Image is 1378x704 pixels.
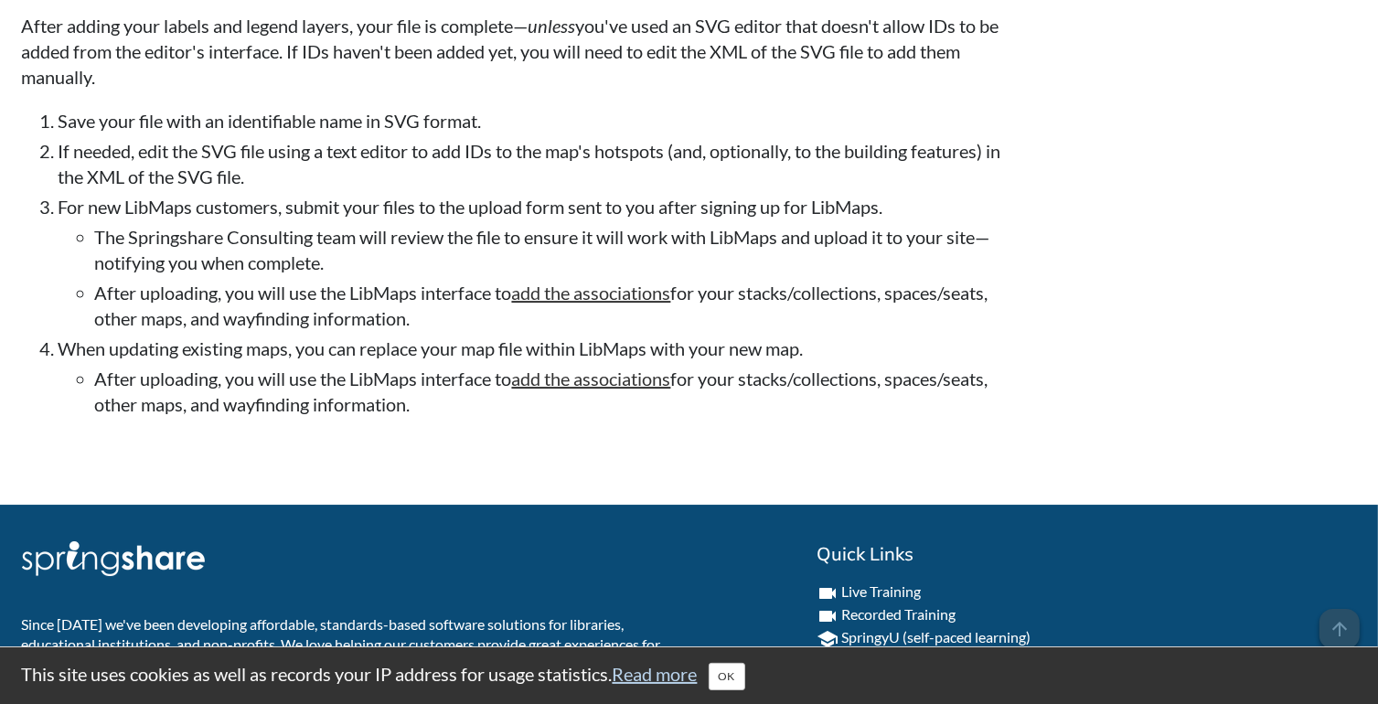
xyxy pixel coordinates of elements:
[841,582,921,600] a: Live Training
[59,336,1009,417] li: When updating existing maps, you can replace your map file within LibMaps with your new map.
[817,541,1357,567] h2: Quick Links
[95,280,1009,331] li: After uploading, you will use the LibMaps interface to for your stacks/collections, spaces/seats,...
[709,663,745,690] button: Close
[95,366,1009,417] li: After uploading, you will use the LibMaps interface to for your stacks/collections, spaces/seats,...
[22,541,205,576] img: Springshare
[512,368,671,389] a: add the associations
[4,661,1375,690] div: This site uses cookies as well as records your IP address for usage statistics.
[1319,611,1360,633] a: arrow_upward
[1319,609,1360,649] span: arrow_upward
[841,628,1031,645] a: SpringyU (self-paced learning)
[59,194,1009,331] li: For new LibMaps customers, submit your files to the upload form sent to you after signing up for ...
[817,582,839,604] i: videocam
[817,628,839,650] i: school
[613,663,698,685] a: Read more
[95,224,1009,275] li: The Springshare Consulting team will review the file to ensure it will work with LibMaps and uplo...
[841,605,956,623] a: Recorded Training
[22,614,676,676] p: Since [DATE] we've been developing affordable, standards-based software solutions for libraries, ...
[59,108,1009,133] li: Save your file with an identifiable name in SVG format.
[22,13,1009,90] p: After adding your labels and legend layers, your file is complete— you've used an SVG editor that...
[512,282,671,304] a: add the associations
[817,605,839,627] i: videocam
[59,138,1009,189] li: If needed, edit the SVG file using a text editor to add IDs to the map's hotspots (and, optionall...
[529,15,576,37] em: unless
